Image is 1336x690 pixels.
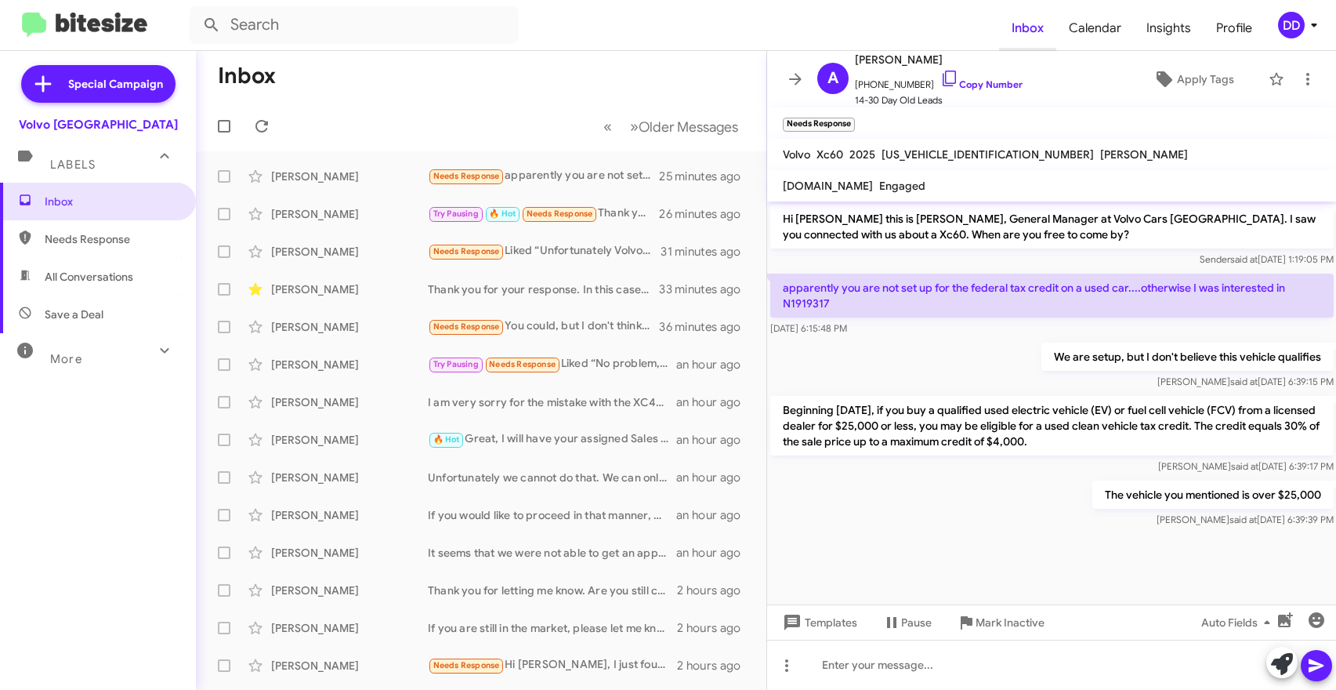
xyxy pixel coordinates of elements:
div: Unfortunately we cannot do that. We can only sell what is in our inventory [428,470,676,485]
div: 2 hours ago [677,658,753,674]
a: Copy Number [940,78,1023,90]
div: [PERSON_NAME] [271,545,428,561]
div: [PERSON_NAME] [271,470,428,485]
div: an hour ago [676,507,753,523]
div: 2 hours ago [677,583,753,598]
span: Sender [DATE] 1:19:05 PM [1199,253,1333,265]
div: Volvo [GEOGRAPHIC_DATA] [19,117,178,133]
div: Thank you. You as well [428,205,660,223]
div: [PERSON_NAME] [271,169,428,184]
a: Profile [1204,5,1265,51]
span: Needs Response [433,321,500,332]
input: Search [190,6,519,44]
span: Needs Response [527,209,593,219]
div: 36 minutes ago [660,319,754,335]
a: Insights [1134,5,1204,51]
span: Apply Tags [1177,65,1234,93]
span: 🔥 Hot [489,209,516,219]
button: Auto Fields [1189,608,1289,637]
span: Needs Response [433,246,500,256]
span: Volvo [783,147,810,162]
span: [DOMAIN_NAME] [783,179,873,193]
div: apparently you are not set up for the federal tax credit on a used car....otherwise I was interes... [428,167,660,185]
a: Special Campaign [21,65,176,103]
small: Needs Response [783,118,855,132]
span: 🔥 Hot [433,434,460,445]
span: Mark Inactive [976,608,1045,637]
p: Beginning [DATE], if you buy a qualified used electric vehicle (EV) or fuel cell vehicle (FCV) fr... [770,396,1334,456]
span: Auto Fields [1201,608,1276,637]
div: [PERSON_NAME] [271,620,428,636]
span: said at [1229,253,1257,265]
span: All Conversations [45,269,133,285]
div: 2 hours ago [677,620,753,636]
span: [US_VEHICLE_IDENTIFICATION_NUMBER] [882,147,1094,162]
span: » [630,117,639,136]
span: 14-30 Day Old Leads [855,93,1023,108]
span: said at [1229,376,1257,387]
span: More [50,352,82,366]
span: Try Pausing [433,359,479,369]
div: Great, I will have your assigned Sales Manager keep you updated on the availability prior to [DATE] [428,430,676,448]
span: Inbox [45,194,178,209]
div: [PERSON_NAME] [271,583,428,598]
span: said at [1230,460,1258,472]
div: an hour ago [676,470,753,485]
p: The vehicle you mentioned is over $25,000 [1092,481,1333,509]
div: [PERSON_NAME] [271,394,428,410]
button: Pause [870,608,944,637]
span: Engaged [879,179,925,193]
span: Needs Response [489,359,556,369]
div: 25 minutes ago [660,169,754,184]
p: apparently you are not set up for the federal tax credit on a used car....otherwise I was interes... [770,274,1334,318]
div: It seems that we were not able to get an approval from our banks. If you have a preapproval from ... [428,545,676,561]
div: an hour ago [676,394,753,410]
span: [PERSON_NAME] [855,50,1023,69]
div: [PERSON_NAME] [271,432,428,448]
div: [PERSON_NAME] [271,357,428,372]
div: an hour ago [676,432,753,448]
span: [PERSON_NAME] [DATE] 6:39:15 PM [1157,376,1333,387]
p: We are setup, but I don't believe this vehicle qualifies [1041,343,1333,371]
span: Needs Response [433,660,500,670]
span: Older Messages [639,118,738,136]
span: Special Campaign [68,76,163,92]
span: Save a Deal [45,307,103,322]
span: [PERSON_NAME] [DATE] 6:39:39 PM [1156,514,1333,525]
a: Inbox [999,5,1056,51]
span: Needs Response [45,231,178,247]
span: said at [1229,514,1256,525]
span: Xc60 [816,147,843,162]
div: [PERSON_NAME] [271,507,428,523]
div: 31 minutes ago [661,244,753,260]
div: Liked “No problem, I appreciate the opportunity” [428,355,676,373]
button: Next [621,111,748,143]
span: [PHONE_NUMBER] [855,69,1023,93]
span: [PERSON_NAME] [1100,147,1188,162]
div: Thank you for your response. In this case, we need the title to be updated to your name. [428,281,660,297]
div: 26 minutes ago [660,206,754,222]
p: Hi [PERSON_NAME] this is [PERSON_NAME], General Manager at Volvo Cars [GEOGRAPHIC_DATA]. I saw yo... [770,205,1334,249]
span: [PERSON_NAME] [DATE] 6:39:17 PM [1157,460,1333,472]
div: [PERSON_NAME] [271,658,428,674]
div: Liked “Unfortunately Volvo's leases don't project that low with current incentives” [428,242,661,260]
button: Apply Tags [1126,65,1261,93]
span: A [827,66,838,91]
h1: Inbox [218,64,276,89]
div: 33 minutes ago [660,281,754,297]
div: [PERSON_NAME] [271,319,428,335]
div: If you are still in the market, please let me know what information I can provide to assist with ... [428,620,677,636]
span: [DATE] 6:15:48 PM [770,322,847,334]
button: Templates [767,608,870,637]
div: an hour ago [676,357,753,372]
nav: Page navigation example [595,111,748,143]
span: Labels [50,158,96,172]
span: « [603,117,612,136]
div: Thank you for letting me know. Are you still considering a Volvo? [428,583,677,598]
a: Calendar [1056,5,1134,51]
div: [PERSON_NAME] [271,244,428,260]
div: If you would like to proceed in that manner, we can definitely help! [428,507,676,523]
